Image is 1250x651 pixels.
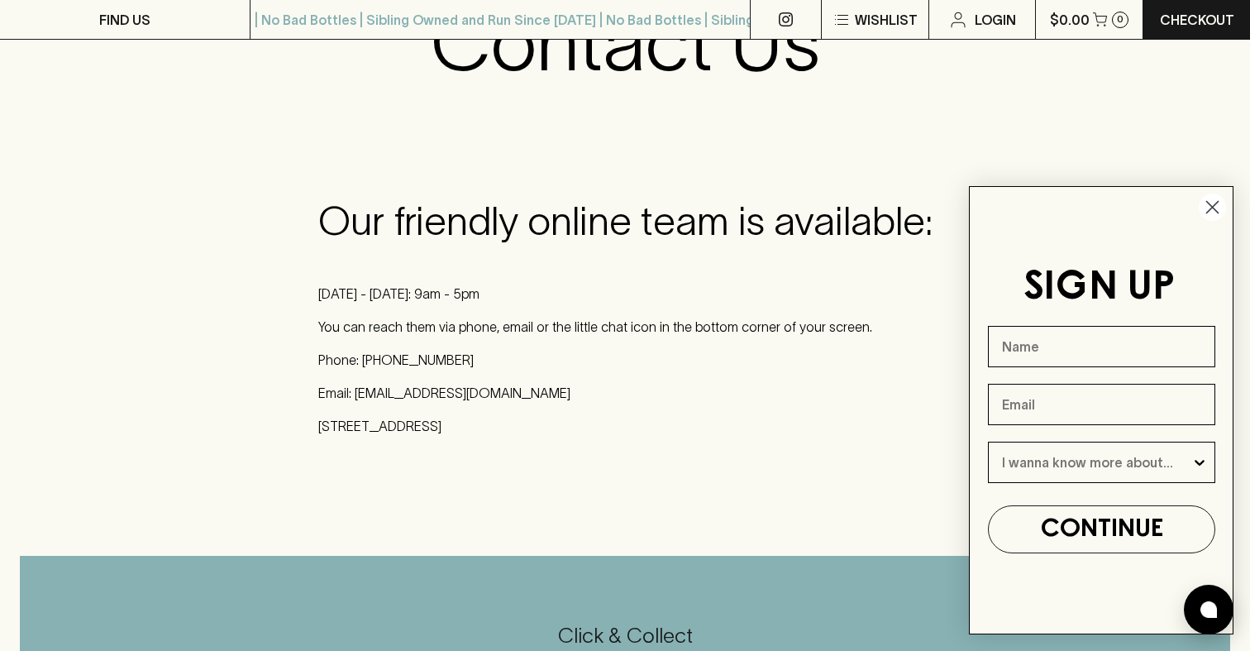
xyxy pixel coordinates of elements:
[1050,10,1090,30] p: $0.00
[1198,193,1227,222] button: Close dialog
[318,350,933,370] p: Phone: [PHONE_NUMBER]
[318,383,933,403] p: Email: [EMAIL_ADDRESS][DOMAIN_NAME]
[1002,443,1191,482] input: I wanna know more about...
[975,10,1016,30] p: Login
[988,505,1215,553] button: CONTINUE
[318,416,933,436] p: [STREET_ADDRESS]
[318,198,933,244] h3: Our friendly online team is available:
[1160,10,1234,30] p: Checkout
[952,170,1250,651] div: FLYOUT Form
[988,326,1215,367] input: Name
[20,622,1230,649] h5: Click & Collect
[1191,443,1208,482] button: Show Options
[1200,601,1217,618] img: bubble-icon
[318,284,933,304] p: [DATE] - [DATE]: 9am - 5pm
[855,10,918,30] p: Wishlist
[318,317,933,337] p: You can reach them via phone, email or the little chat icon in the bottom corner of your screen.
[1023,269,1175,307] span: SIGN UP
[99,10,150,30] p: FIND US
[1117,15,1124,24] p: 0
[988,384,1215,425] input: Email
